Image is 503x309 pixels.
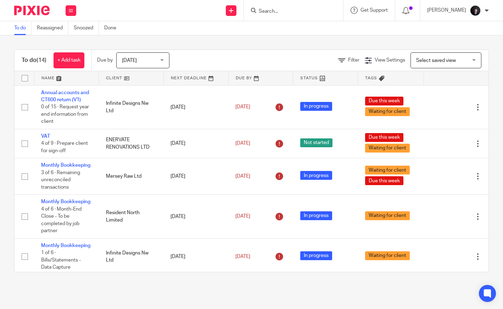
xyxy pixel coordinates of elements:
span: [DATE] [235,174,250,179]
span: In progress [300,102,332,111]
h1: To do [22,57,46,64]
td: ENERVATE RENOVATIONS LTD [99,129,164,158]
td: [DATE] [163,85,228,129]
span: 4 of 9 · Prepare client for sign-off [41,141,88,153]
input: Search [258,8,322,15]
span: Due this week [365,133,403,142]
a: Monthly Bookkeeping [41,199,90,204]
a: Snoozed [74,21,99,35]
span: [DATE] [122,58,137,63]
td: [DATE] [163,239,228,275]
span: 0 of 15 · Request year end information from client [41,104,89,124]
span: In progress [300,251,332,260]
span: 1 of 6 · Bills/Statements - Data Capture [41,251,81,270]
a: Monthly Bookkeeping [41,243,90,248]
span: Filter [348,58,359,63]
span: Due this week [365,176,403,185]
span: Waiting for client [365,144,410,153]
td: [DATE] [163,195,228,239]
span: In progress [300,171,332,180]
span: [DATE] [235,214,250,219]
a: + Add task [54,52,84,68]
p: Due by [97,57,113,64]
span: [DATE] [235,254,250,259]
td: Resident North Limited [99,195,164,239]
p: [PERSON_NAME] [427,7,466,14]
a: VAT [41,134,50,139]
a: Annual accounts and CT600 return (V1) [41,90,89,102]
a: Reassigned [37,21,68,35]
span: Tags [365,76,377,80]
span: View Settings [375,58,405,63]
span: Get Support [361,8,388,13]
a: To do [14,21,32,35]
td: [DATE] [163,158,228,195]
span: 3 of 6 · Remaining unreconciled transactions [41,170,80,190]
img: 455A2509.jpg [470,5,481,16]
td: [DATE] [163,129,228,158]
td: Infinite Designs Nw Ltd [99,239,164,275]
span: (14) [37,57,46,63]
span: Waiting for client [365,107,410,116]
a: Monthly Bookkeeping [41,163,90,168]
span: [DATE] [235,104,250,109]
span: Waiting for client [365,211,410,220]
span: [DATE] [235,141,250,146]
span: 4 of 6 · Month-End Close - To be completed by job partner [41,207,82,234]
span: Not started [300,138,332,147]
td: Infinite Designs Nw Ltd [99,85,164,129]
span: Due this week [365,97,403,105]
img: Pixie [14,6,50,15]
span: In progress [300,211,332,220]
span: Waiting for client [365,166,410,174]
span: Select saved view [416,58,456,63]
span: Waiting for client [365,251,410,260]
a: Done [104,21,122,35]
td: Mersey Raw Ltd [99,158,164,195]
